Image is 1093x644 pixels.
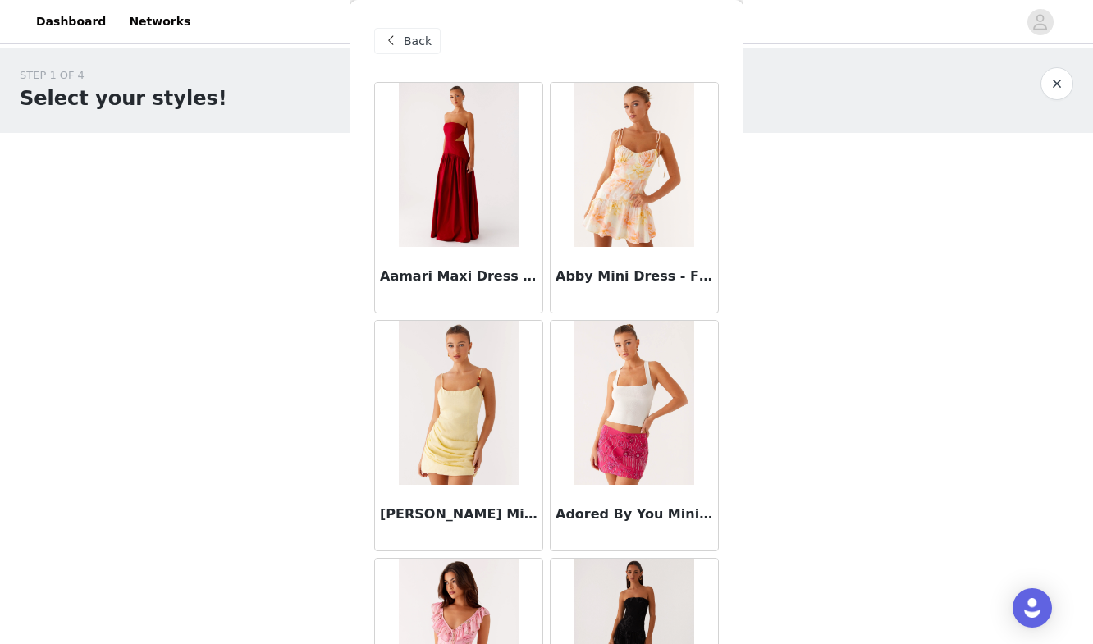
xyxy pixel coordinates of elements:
h3: Adored By You Mini Skirt - Fuchsia [556,505,713,524]
img: Adella Mini Dress - Yellow [399,321,518,485]
h1: Select your styles! [20,84,227,113]
span: Back [404,33,432,50]
div: Open Intercom Messenger [1013,588,1052,628]
img: Abby Mini Dress - Floral Print [574,83,693,247]
a: Dashboard [26,3,116,40]
h3: Abby Mini Dress - Floral Print [556,267,713,286]
img: Aamari Maxi Dress - Red [399,83,518,247]
div: STEP 1 OF 4 [20,67,227,84]
a: Networks [119,3,200,40]
img: Adored By You Mini Skirt - Fuchsia [574,321,693,485]
div: avatar [1032,9,1048,35]
h3: Aamari Maxi Dress - Red [380,267,537,286]
h3: [PERSON_NAME] Mini Dress - Yellow [380,505,537,524]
